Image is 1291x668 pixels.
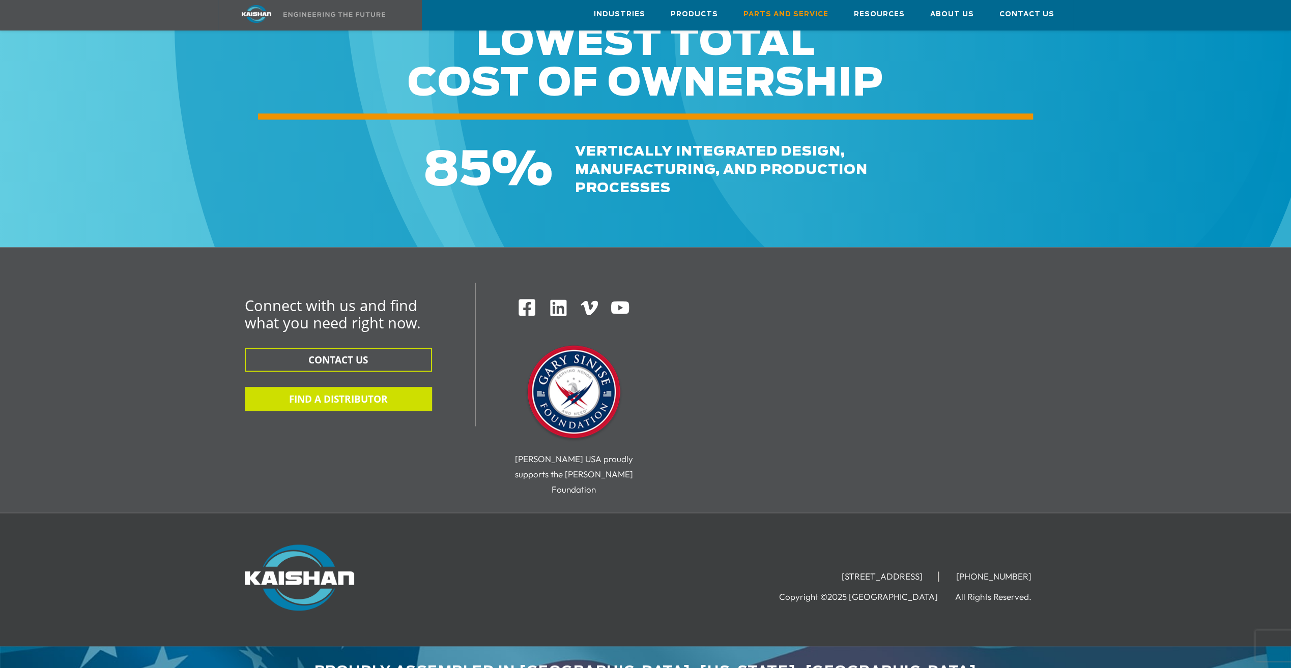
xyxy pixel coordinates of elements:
span: vertically integrated design, manufacturing, and production processes [575,145,868,195]
a: Industries [594,1,645,28]
img: kaishan logo [218,5,295,23]
button: FIND A DISTRIBUTOR [245,387,432,411]
span: % [492,147,553,194]
span: Contact Us [999,9,1054,20]
span: Industries [594,9,645,20]
li: [STREET_ADDRESS] [826,571,939,582]
img: Gary Sinise Foundation [523,342,625,444]
img: Engineering the future [283,12,385,17]
li: All Rights Reserved. [955,592,1047,602]
img: Vimeo [581,300,598,315]
a: About Us [930,1,974,28]
img: Facebook [518,298,536,317]
a: Resources [854,1,905,28]
li: Copyright ©2025 [GEOGRAPHIC_DATA] [779,592,953,602]
span: About Us [930,9,974,20]
img: Kaishan [245,544,354,611]
span: Connect with us and find what you need right now. [245,295,421,332]
span: [PERSON_NAME] USA proudly supports the [PERSON_NAME] Foundation [515,453,633,495]
a: Contact Us [999,1,1054,28]
img: Linkedin [549,298,568,318]
img: Youtube [610,298,630,318]
a: Products [671,1,718,28]
span: Parts and Service [743,9,828,20]
button: CONTACT US [245,348,432,372]
span: 85 [423,147,492,194]
span: Products [671,9,718,20]
li: [PHONE_NUMBER] [941,571,1047,582]
span: Resources [854,9,905,20]
a: Parts and Service [743,1,828,28]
